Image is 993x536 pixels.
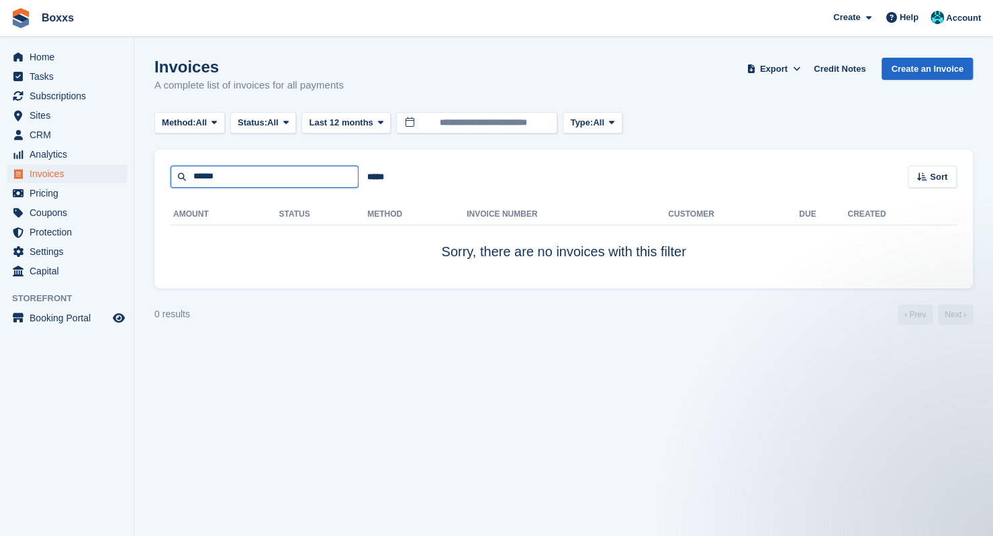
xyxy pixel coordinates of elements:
[847,204,957,225] th: Created
[7,203,127,222] a: menu
[154,112,225,134] button: Method: All
[7,242,127,261] a: menu
[7,87,127,105] a: menu
[30,203,110,222] span: Coupons
[563,112,622,134] button: Type: All
[30,145,110,164] span: Analytics
[931,11,944,24] img: Graham Buchan
[7,106,127,125] a: menu
[30,164,110,183] span: Invoices
[162,116,196,129] span: Method:
[895,305,976,325] nav: Page
[30,242,110,261] span: Settings
[11,8,31,28] img: stora-icon-8386f47178a22dfd0bd8f6a31ec36ba5ce8667c1dd55bd0f319d3a0aa187defe.svg
[898,305,933,325] a: Previous
[154,78,344,93] p: A complete list of invoices for all payments
[744,58,803,80] button: Export
[7,145,127,164] a: menu
[230,112,296,134] button: Status: All
[833,11,860,24] span: Create
[30,184,110,203] span: Pricing
[7,125,127,144] a: menu
[593,116,604,129] span: All
[238,116,267,129] span: Status:
[930,170,947,184] span: Sort
[7,184,127,203] a: menu
[808,58,871,80] a: Credit Notes
[30,106,110,125] span: Sites
[467,204,668,225] th: Invoice Number
[7,223,127,242] a: menu
[154,58,344,76] h1: Invoices
[7,262,127,280] a: menu
[882,58,973,80] a: Create an Invoice
[111,310,127,326] a: Preview store
[30,262,110,280] span: Capital
[7,48,127,66] a: menu
[267,116,279,129] span: All
[367,204,467,225] th: Method
[36,7,79,29] a: Boxxs
[30,125,110,144] span: CRM
[30,223,110,242] span: Protection
[30,48,110,66] span: Home
[12,292,134,305] span: Storefront
[938,305,973,325] a: Next
[570,116,593,129] span: Type:
[301,112,391,134] button: Last 12 months
[900,11,918,24] span: Help
[309,116,373,129] span: Last 12 months
[799,204,847,225] th: Due
[30,309,110,327] span: Booking Portal
[30,87,110,105] span: Subscriptions
[154,307,190,321] div: 0 results
[196,116,207,129] span: All
[946,11,981,25] span: Account
[441,244,685,259] span: Sorry, there are no invoices with this filter
[171,204,279,225] th: Amount
[279,204,367,225] th: Status
[7,309,127,327] a: menu
[30,67,110,86] span: Tasks
[760,62,788,76] span: Export
[7,164,127,183] a: menu
[668,204,799,225] th: Customer
[7,67,127,86] a: menu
